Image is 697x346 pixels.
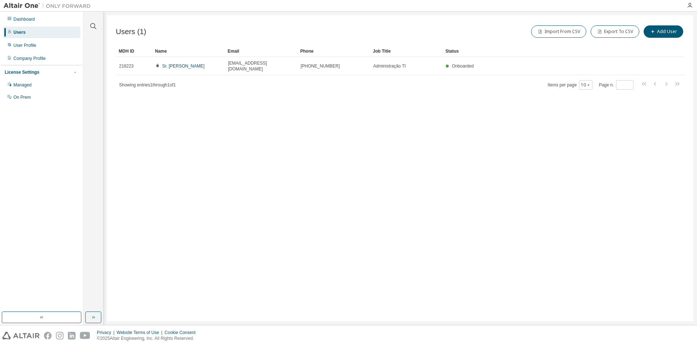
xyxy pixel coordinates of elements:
[452,64,474,69] span: Onboarded
[5,69,39,75] div: License Settings
[119,63,134,69] span: 218223
[117,330,164,335] div: Website Terms of Use
[599,80,633,90] span: Page n.
[80,332,90,339] img: youtube.svg
[119,45,149,57] div: MDH ID
[445,45,647,57] div: Status
[13,29,25,35] div: Users
[373,63,406,69] span: Administração TI
[13,42,36,48] div: User Profile
[155,45,222,57] div: Name
[13,94,31,100] div: On Prem
[97,335,200,342] p: © 2025 Altair Engineering, Inc. All Rights Reserved.
[373,45,440,57] div: Job Title
[44,332,52,339] img: facebook.svg
[13,16,35,22] div: Dashboard
[301,63,340,69] span: [PHONE_NUMBER]
[162,64,205,69] a: Sr. [PERSON_NAME]
[300,45,367,57] div: Phone
[164,330,200,335] div: Cookie Consent
[228,45,294,57] div: Email
[591,25,639,38] button: Export To CSV
[228,60,294,72] span: [EMAIL_ADDRESS][DOMAIN_NAME]
[2,332,40,339] img: altair_logo.svg
[4,2,94,9] img: Altair One
[13,82,32,88] div: Managed
[119,82,176,87] span: Showing entries 1 through 1 of 1
[56,332,64,339] img: instagram.svg
[644,25,683,38] button: Add User
[97,330,117,335] div: Privacy
[548,80,592,90] span: Items per page
[581,82,591,88] button: 10
[116,28,146,36] span: Users (1)
[531,25,586,38] button: Import From CSV
[13,56,46,61] div: Company Profile
[68,332,76,339] img: linkedin.svg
